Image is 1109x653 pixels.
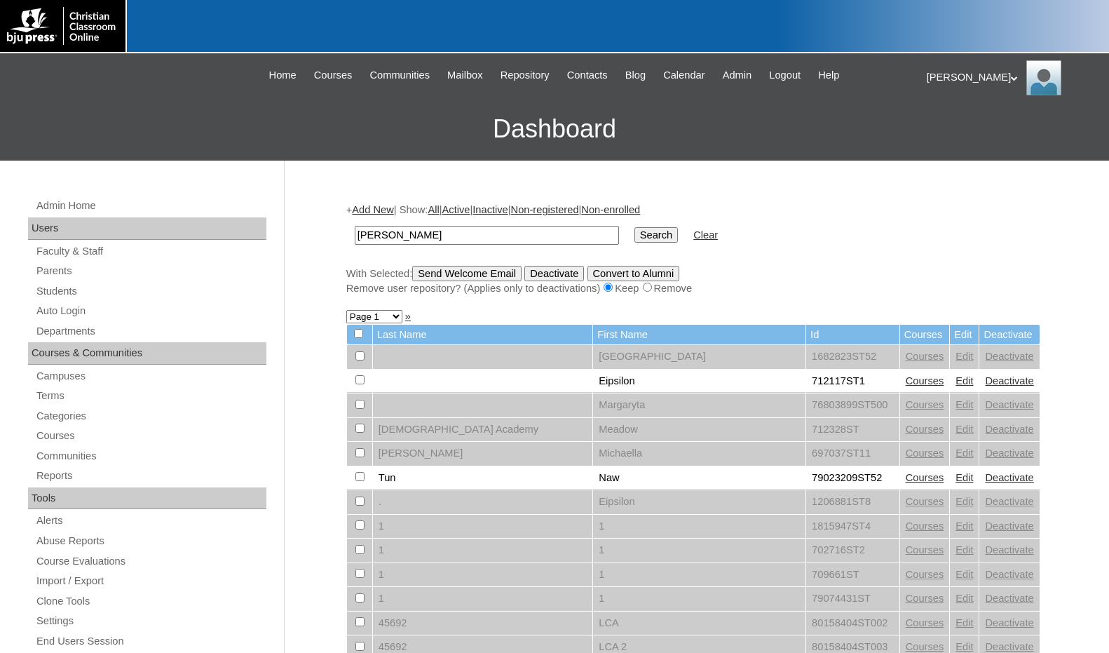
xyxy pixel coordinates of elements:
td: 1 [593,515,805,539]
td: Edit [950,325,979,345]
a: Home [262,67,304,83]
a: Communities [362,67,437,83]
a: Deactivate [985,472,1033,483]
span: Home [269,67,297,83]
input: Deactivate [524,266,584,281]
td: 1 [373,587,593,611]
a: Parents [35,262,266,280]
a: Settings [35,612,266,630]
a: Courses [35,427,266,445]
a: Alerts [35,512,266,530]
a: Deactivate [985,447,1033,459]
h3: Dashboard [7,97,1102,161]
span: Admin [723,67,752,83]
td: Margaryta [593,393,805,417]
a: Courses [906,424,944,435]
a: Repository [494,67,557,83]
div: Users [28,217,266,240]
span: Logout [769,67,801,83]
td: Last Name [373,325,593,345]
a: Import / Export [35,572,266,590]
a: Deactivate [985,569,1033,580]
a: Courses [307,67,360,83]
td: 1682823ST52 [806,345,899,369]
td: 79023209ST52 [806,466,899,490]
input: Send Welcome Email [412,266,522,281]
div: Remove user repository? (Applies only to deactivations) Keep Remove [346,281,1040,296]
div: Courses & Communities [28,342,266,365]
a: Clone Tools [35,593,266,610]
span: Mailbox [447,67,483,83]
a: Calendar [656,67,712,83]
a: Courses [906,641,944,652]
td: 1206881ST8 [806,490,899,514]
span: Courses [314,67,353,83]
a: Courses [906,593,944,604]
a: Deactivate [985,641,1033,652]
td: [GEOGRAPHIC_DATA] [593,345,805,369]
a: Deactivate [985,496,1033,507]
a: Inactive [472,204,508,215]
a: Courses [906,351,944,362]
a: Departments [35,323,266,340]
a: Edit [955,569,973,580]
a: Reports [35,467,266,485]
a: Edit [955,496,973,507]
a: Admin Home [35,197,266,215]
td: Deactivate [979,325,1039,345]
a: Campuses [35,368,266,385]
a: Edit [955,424,973,435]
a: Add New [352,204,393,215]
td: 709661ST [806,563,899,587]
a: Deactivate [985,593,1033,604]
span: Help [818,67,839,83]
a: Edit [955,593,973,604]
a: Edit [955,399,973,410]
a: Clear [693,229,718,241]
td: 1 [593,563,805,587]
a: Deactivate [985,351,1033,362]
td: Eipsilon [593,490,805,514]
img: Melanie Sevilla [1026,60,1061,95]
td: 1 [373,515,593,539]
a: Courses [906,544,944,556]
td: . [373,490,593,514]
div: With Selected: [346,266,1040,296]
a: Courses [906,569,944,580]
input: Search [355,226,619,245]
td: [PERSON_NAME] [373,442,593,466]
a: Edit [955,544,973,556]
a: Deactivate [985,424,1033,435]
td: 80158404ST002 [806,612,899,635]
span: Calendar [663,67,705,83]
span: Contacts [567,67,608,83]
a: Blog [618,67,653,83]
td: 697037ST11 [806,442,899,466]
a: Categories [35,408,266,425]
a: Courses [906,520,944,532]
img: logo-white.png [7,7,118,45]
td: [DEMOGRAPHIC_DATA] Academy [373,418,593,442]
a: Edit [955,351,973,362]
td: 79074431ST [806,587,899,611]
div: + | Show: | | | | [346,203,1040,295]
a: Course Evaluations [35,553,266,570]
div: Tools [28,487,266,510]
a: Courses [906,472,944,483]
a: Courses [906,496,944,507]
input: Convert to Alumni [587,266,680,281]
a: Edit [955,520,973,532]
td: 1 [373,563,593,587]
a: Admin [716,67,759,83]
td: First Name [593,325,805,345]
a: Edit [955,617,973,628]
a: Deactivate [985,544,1033,556]
a: » [405,311,411,322]
a: Edit [955,641,973,652]
a: Courses [906,399,944,410]
td: Courses [900,325,950,345]
a: Deactivate [985,520,1033,532]
td: 702716ST2 [806,539,899,563]
td: Meadow [593,418,805,442]
td: Eipsilon [593,370,805,393]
